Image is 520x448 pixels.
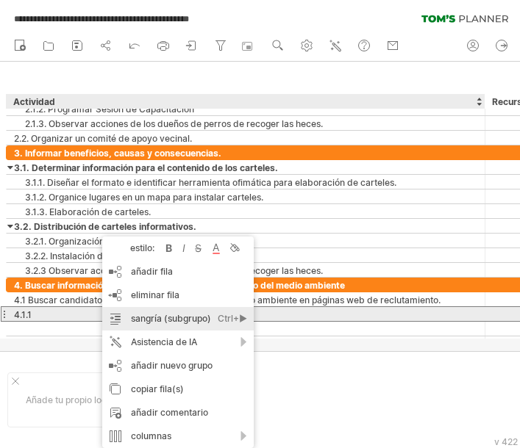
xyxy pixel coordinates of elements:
font: 4. Buscar información y Especialista para asesoramiento del medio ambiente [14,280,345,291]
font: 2.1.2. Programar Sesión de Capacitación [25,104,194,115]
font: añadir fila [131,266,173,277]
font: 3.2.2. Instalación de carteles [25,250,144,261]
font: añadir comentario [131,407,208,418]
font: copiar fila(s) [131,383,184,394]
font: 3.1.3. Elaboración de carteles. [25,206,151,217]
font: 4.1.1 [14,309,32,320]
font: 4.1 Buscar candidato con perfil y conocimientos en medio ambiente en páginas web de reclutamiento. [14,295,441,306]
font: 3.1. Determinar información para el contenido de los carteles. [14,162,278,173]
font: 3.1.2. Organice lugares en un mapa para instalar carteles. [25,192,263,203]
font: Actividad [13,96,55,107]
font: Añade tu propio logotipo [26,394,127,405]
font: Asistencia de IA [131,336,197,347]
font: columnas [131,430,171,441]
font: 2.2. Organizar un comité de apoyo vecinal. [14,133,192,144]
font: 3.2.1. Organización de grupo para instalar los carteles. [25,236,251,247]
font: sangría (subgrupo) [131,313,211,324]
font: añadir nuevo grupo [131,360,213,371]
font: estilo: [130,242,154,253]
font: 3. Informar beneficios, causas y consecuencias. [14,148,221,159]
font: 3.1.1. Diseñar el formato e identificar herramienta ofimática para elaboración de carteles. [25,177,396,188]
font: eliminar fila [131,289,179,300]
font: 2.1.3. Observar acciones de los dueños de perros de recoger las heces. [25,118,323,129]
font: v 422 [494,436,518,447]
font: Ctrl+► [218,313,247,324]
font: 3.2.3 Observar acciones de los dueños de perros de recoger las heces. [25,265,323,276]
font: 3.2. Distribución de carteles informativos. [14,221,196,232]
